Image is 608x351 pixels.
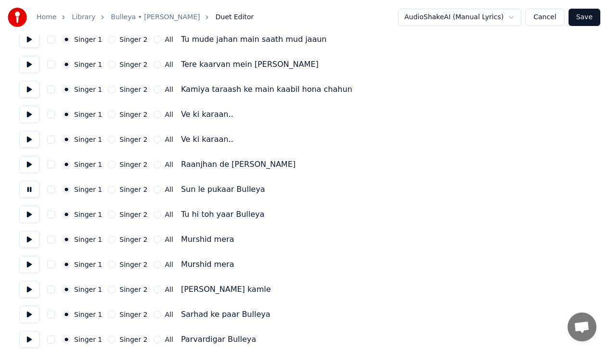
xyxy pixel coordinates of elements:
[119,136,147,143] label: Singer 2
[569,9,600,26] button: Save
[74,36,102,43] label: Singer 1
[74,311,102,318] label: Singer 1
[119,236,147,243] label: Singer 2
[165,211,173,218] label: All
[181,134,233,145] div: Ve ki karaan..
[181,209,264,220] div: Tu hi toh yaar Bulleya
[165,336,173,343] label: All
[119,161,147,168] label: Singer 2
[74,186,102,193] label: Singer 1
[165,136,173,143] label: All
[181,284,271,295] div: [PERSON_NAME] kamle
[568,313,596,341] a: Open chat
[74,111,102,118] label: Singer 1
[74,161,102,168] label: Singer 1
[181,109,233,120] div: Ve ki karaan..
[119,86,147,93] label: Singer 2
[165,236,173,243] label: All
[74,286,102,293] label: Singer 1
[181,184,265,195] div: Sun le pukaar Bulleya
[119,186,147,193] label: Singer 2
[74,86,102,93] label: Singer 1
[119,111,147,118] label: Singer 2
[181,259,234,270] div: Murshid mera
[165,61,173,68] label: All
[181,59,319,70] div: Tere kaarvan mein [PERSON_NAME]
[119,286,147,293] label: Singer 2
[165,86,173,93] label: All
[74,236,102,243] label: Singer 1
[8,8,27,27] img: youka
[119,211,147,218] label: Singer 2
[37,13,56,22] a: Home
[74,211,102,218] label: Singer 1
[37,13,254,22] nav: breadcrumb
[165,36,173,43] label: All
[74,261,102,268] label: Singer 1
[165,261,173,268] label: All
[525,9,564,26] button: Cancel
[215,13,254,22] span: Duet Editor
[119,36,147,43] label: Singer 2
[181,234,234,245] div: Murshid mera
[165,161,173,168] label: All
[165,311,173,318] label: All
[181,309,271,320] div: Sarhad ke paar Bulleya
[74,136,102,143] label: Singer 1
[165,186,173,193] label: All
[181,84,352,95] div: Kamiya taraash ke main kaabil hona chahun
[119,336,147,343] label: Singer 2
[181,34,327,45] div: Tu mude jahan main saath mud jaaun
[181,159,296,170] div: Raanjhan de [PERSON_NAME]
[72,13,95,22] a: Library
[74,336,102,343] label: Singer 1
[119,311,147,318] label: Singer 2
[181,334,256,345] div: Parvardigar Bulleya
[119,61,147,68] label: Singer 2
[165,111,173,118] label: All
[74,61,102,68] label: Singer 1
[111,13,200,22] a: Bulleya • [PERSON_NAME]
[119,261,147,268] label: Singer 2
[165,286,173,293] label: All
